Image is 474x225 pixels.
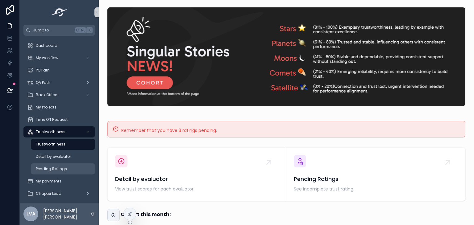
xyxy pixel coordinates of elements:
a: Trustworthiness [31,139,95,150]
span: Trustworthiness [36,142,65,147]
span: Chapter Lead [36,191,61,196]
span: My Projects [36,105,56,110]
span: Detail by evaluator [115,175,279,183]
span: Jump to... [33,28,73,33]
a: Detail by evaluator [31,151,95,162]
span: Time Off Request [36,117,68,122]
a: Pending Ratings [31,163,95,174]
div: Remember that you have 3 ratings pending. [121,127,460,133]
p: [PERSON_NAME] [PERSON_NAME] [43,208,90,220]
a: Chapter Lead [23,188,95,199]
a: Detail by evaluatorView trust scores for each evaluator. [108,148,286,201]
a: Back Office [23,89,95,100]
span: Detail by evaluator [36,154,71,159]
span: Dashboard [36,43,57,48]
img: App logo [50,7,69,17]
a: Pending RatingsSee incomplete trust rating. [286,148,465,201]
a: Dashboard [23,40,95,51]
strong: Your Cohort this month: [107,211,171,218]
span: My workflow [36,55,58,60]
a: QA Path [23,77,95,88]
span: Trustworthiness [36,129,65,134]
span: Back Office [36,92,57,97]
a: Trustworthiness [23,126,95,137]
a: Time Off Request [23,114,95,125]
span: Pending Ratings [36,166,67,171]
span: PO Path [36,68,50,73]
a: PO Path [23,65,95,76]
a: My workflow [23,52,95,63]
button: Jump to...CtrlK [23,25,95,36]
span: Remember that you have 3 ratings pending. [121,127,217,133]
span: LVA [27,210,35,218]
span: K [87,28,92,33]
a: My payments [23,176,95,187]
span: QA Path [36,80,50,85]
div: scrollable content [20,36,99,203]
a: My Projects [23,102,95,113]
span: My payments [36,179,61,184]
span: Ctrl [75,27,86,33]
span: Pending Ratings [294,175,458,183]
span: View trust scores for each evaluator. [115,186,279,192]
span: See incomplete trust rating. [294,186,458,192]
